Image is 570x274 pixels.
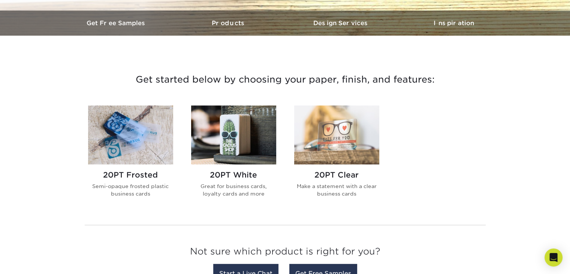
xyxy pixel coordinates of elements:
img: 20PT Frosted Plastic Cards [88,105,173,164]
h3: Get started below by choosing your paper, finish, and features: [66,63,504,96]
p: Make a statement with a clear business cards [294,182,379,198]
h3: Design Services [285,20,398,27]
h2: 20PT Frosted [88,170,173,179]
img: 20PT Clear Plastic Cards [294,105,379,164]
h3: Not sure which product is right for you? [85,240,486,266]
p: Semi-opaque frosted plastic business cards [88,182,173,198]
a: 20PT Frosted Plastic Cards 20PT Frosted Semi-opaque frosted plastic business cards [88,105,173,210]
h2: 20PT Clear [294,170,379,179]
iframe: Google Customer Reviews [2,251,64,271]
h3: Inspiration [398,20,510,27]
div: Open Intercom Messenger [545,248,563,266]
p: Great for business cards, loyalty cards and more [191,182,276,198]
a: 20PT White Plastic Cards 20PT White Great for business cards, loyalty cards and more [191,105,276,210]
a: Get Free Samples [60,11,173,36]
h3: Get Free Samples [60,20,173,27]
img: 20PT White Plastic Cards [191,105,276,164]
h2: 20PT White [191,170,276,179]
a: Design Services [285,11,398,36]
a: Products [173,11,285,36]
a: Inspiration [398,11,510,36]
h3: Products [173,20,285,27]
a: 20PT Clear Plastic Cards 20PT Clear Make a statement with a clear business cards [294,105,379,210]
